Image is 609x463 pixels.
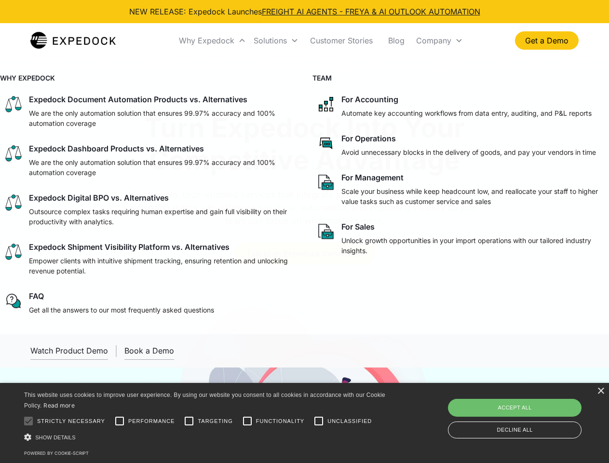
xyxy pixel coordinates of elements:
img: scale icon [4,193,23,212]
span: Show details [35,435,76,440]
img: paper and bag icon [316,222,336,241]
img: network like icon [316,95,336,114]
div: Solutions [254,36,287,45]
img: Expedock Logo [30,31,116,50]
span: Strictly necessary [37,417,105,425]
span: Targeting [198,417,232,425]
a: Get a Demo [515,31,579,50]
img: rectangular chat bubble icon [316,134,336,153]
a: Read more [43,402,75,409]
a: FREIGHT AI AGENTS - FREYA & AI OUTLOOK AUTOMATION [262,7,480,16]
p: Scale your business while keep headcount low, and reallocate your staff to higher value tasks suc... [341,186,606,206]
div: Why Expedock [179,36,234,45]
div: FAQ [29,291,44,301]
div: Watch Product Demo [30,346,108,355]
div: Why Expedock [175,24,250,57]
a: Powered by cookie-script [24,450,89,456]
span: Unclassified [327,417,372,425]
div: Company [416,36,451,45]
a: Book a Demo [124,342,174,360]
div: Book a Demo [124,346,174,355]
a: Blog [380,24,412,57]
img: scale icon [4,95,23,114]
div: For Accounting [341,95,398,104]
p: Unlock growth opportunities in your import operations with our tailored industry insights. [341,235,606,256]
span: Performance [128,417,175,425]
div: Solutions [250,24,302,57]
img: regular chat bubble icon [4,291,23,311]
a: home [30,31,116,50]
iframe: Chat Widget [448,359,609,463]
p: Automate key accounting workflows from data entry, auditing, and P&L reports [341,108,592,118]
div: Show details [24,432,389,442]
span: This website uses cookies to improve user experience. By using our website you consent to all coo... [24,392,385,409]
p: Avoid unnecessary blocks in the delivery of goods, and pay your vendors in time [341,147,596,157]
div: Expedock Digital BPO vs. Alternatives [29,193,169,203]
div: NEW RELEASE: Expedock Launches [129,6,480,17]
div: Expedock Dashboard Products vs. Alternatives [29,144,204,153]
img: scale icon [4,144,23,163]
span: Functionality [256,417,304,425]
a: Customer Stories [302,24,380,57]
p: Outsource complex tasks requiring human expertise and gain full visibility on their productivity ... [29,206,293,227]
p: Empower clients with intuitive shipment tracking, ensuring retention and unlocking revenue potent... [29,256,293,276]
p: Get all the answers to our most frequently asked questions [29,305,214,315]
div: For Sales [341,222,375,231]
p: We are the only automation solution that ensures 99.97% accuracy and 100% automation coverage [29,157,293,177]
a: open lightbox [30,342,108,360]
div: Company [412,24,467,57]
div: Expedock Shipment Visibility Platform vs. Alternatives [29,242,230,252]
p: We are the only automation solution that ensures 99.97% accuracy and 100% automation coverage [29,108,293,128]
img: paper and bag icon [316,173,336,192]
div: For Operations [341,134,396,143]
img: scale icon [4,242,23,261]
div: Expedock Document Automation Products vs. Alternatives [29,95,247,104]
div: For Management [341,173,404,182]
